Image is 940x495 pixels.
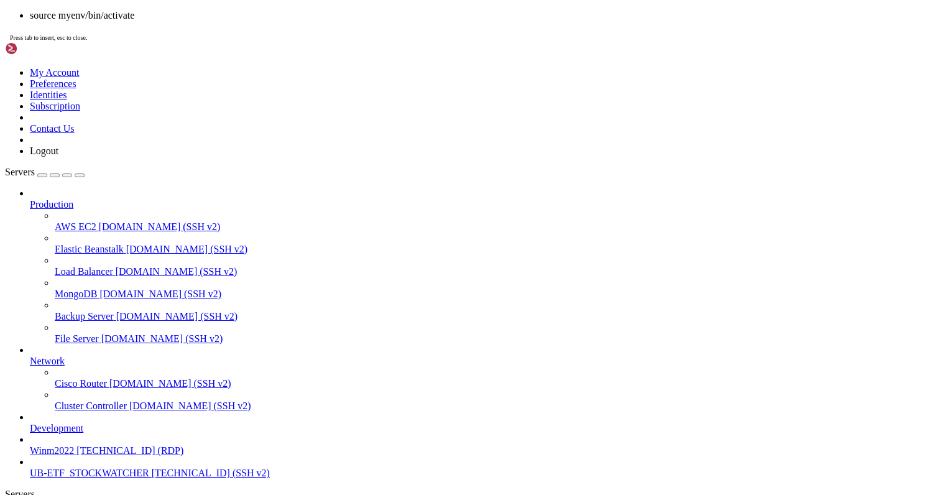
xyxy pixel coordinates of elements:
[55,333,935,345] a: File Server [DOMAIN_NAME] (SSH v2)
[30,468,149,478] span: UB-ETF_STOCKWATCHER
[55,378,107,389] span: Cisco Router
[109,378,231,389] span: [DOMAIN_NAME] (SSH v2)
[5,253,777,264] x-row: 7 updates can be applied immediately.
[5,346,777,357] x-row: : $ python3 -m venv myenv
[55,221,935,233] a: AWS EC2 [DOMAIN_NAME] (SSH v2)
[55,233,935,255] li: Elastic Beanstalk [DOMAIN_NAME] (SSH v2)
[30,434,935,456] li: Winm2022 [TECHNICAL_ID] (RDP)
[101,333,223,344] span: [DOMAIN_NAME] (SSH v2)
[55,244,124,254] span: Elastic Beanstalk
[5,119,777,129] x-row: Swap usage: 0%
[5,47,777,57] x-row: * Support: [URL][DOMAIN_NAME]
[116,311,238,322] span: [DOMAIN_NAME] (SSH v2)
[210,356,214,367] div: (39, 34)
[5,129,777,140] x-row: Processes: 143
[5,36,777,47] x-row: * Management: [URL][DOMAIN_NAME]
[55,311,114,322] span: Backup Server
[5,284,777,295] x-row: Enable ESM Apps to receive additional future security updates.
[55,400,935,412] a: Cluster Controller [DOMAIN_NAME] (SSH v2)
[76,445,183,456] span: [TECHNICAL_ID] (RDP)
[5,212,777,223] x-row: [URL][DOMAIN_NAME]
[30,90,67,100] a: Identities
[55,255,935,277] li: Load Balancer [DOMAIN_NAME] (SSH v2)
[30,10,935,21] li: source myenv/bin/activate
[5,67,777,78] x-row: System information as of [DATE]
[55,244,935,255] a: Elastic Beanstalk [DOMAIN_NAME] (SSH v2)
[55,322,935,345] li: File Server [DOMAIN_NAME] (SSH v2)
[30,101,80,111] a: Subscription
[5,25,777,36] x-row: * Documentation: [URL][DOMAIN_NAME]
[55,221,96,232] span: AWS EC2
[126,244,248,254] span: [DOMAIN_NAME] (SSH v2)
[116,266,237,277] span: [DOMAIN_NAME] (SSH v2)
[5,108,777,119] x-row: Memory usage: 22%
[55,389,935,412] li: Cluster Controller [DOMAIN_NAME] (SSH v2)
[10,34,87,41] span: Press tab to insert, esc to close.
[5,233,777,243] x-row: Expanded Security Maintenance for Applications is not enabled.
[30,188,935,345] li: Production
[5,191,777,201] x-row: just raised the bar for easy, resilient and secure K8s cluster deployment.
[55,277,935,300] li: MongoDB [DOMAIN_NAME] (SSH v2)
[55,300,935,322] li: Backup Server [DOMAIN_NAME] (SSH v2)
[5,295,777,305] x-row: See [URL][DOMAIN_NAME] or run: sudo pro status
[30,456,935,479] li: UB-ETF_STOCKWATCHER [TECHNICAL_ID] (SSH v2)
[5,356,99,366] span: ubuntu@vps-d35ccc65
[30,356,65,366] span: Network
[5,325,777,336] x-row: Last login: [DATE] from [TECHNICAL_ID]
[30,123,75,134] a: Contact Us
[5,150,777,160] x-row: IPv4 address for ens3: [TECHNICAL_ID]
[55,400,127,411] span: Cluster Controller
[5,88,777,98] x-row: System load: 0.0
[30,345,935,412] li: Network
[55,266,935,277] a: Load Balancer [DOMAIN_NAME] (SSH v2)
[5,356,777,367] x-row: : $ source
[129,400,251,411] span: [DOMAIN_NAME] (SSH v2)
[55,289,97,299] span: MongoDB
[5,160,777,170] x-row: IPv6 address for ens3: [TECHNICAL_ID]
[30,78,76,89] a: Preferences
[5,98,777,109] x-row: Usage of /: 32.7% of 76.45GB
[30,199,73,210] span: Production
[30,445,74,456] span: Winm2022
[30,199,935,210] a: Production
[104,346,159,356] span: ~/ProjectML
[30,423,83,433] span: Development
[99,221,221,232] span: [DOMAIN_NAME] (SSH v2)
[55,266,113,277] span: Load Balancer
[55,333,99,344] span: File Server
[30,146,58,156] a: Logout
[104,336,109,346] span: ~
[55,289,935,300] a: MongoDB [DOMAIN_NAME] (SSH v2)
[5,5,777,16] x-row: Welcome to Ubuntu 24.04.3 LTS (GNU/Linux 6.8.0-79-generic x86_64)
[99,289,221,299] span: [DOMAIN_NAME] (SSH v2)
[5,139,777,150] x-row: Users logged in: 0
[5,167,35,177] span: Servers
[5,336,777,346] x-row: : $ cd ProjectML
[30,468,935,479] a: UB-ETF_STOCKWATCHER [TECHNICAL_ID] (SSH v2)
[5,264,777,274] x-row: To see these additional updates run: apt list --upgradable
[5,167,85,177] a: Servers
[30,445,935,456] a: Winm2022 [TECHNICAL_ID] (RDP)
[30,356,935,367] a: Network
[55,210,935,233] li: AWS EC2 [DOMAIN_NAME] (SSH v2)
[30,412,935,434] li: Development
[55,367,935,389] li: Cisco Router [DOMAIN_NAME] (SSH v2)
[5,346,99,356] span: ubuntu@vps-d35ccc65
[5,181,777,192] x-row: * Strictly confined Kubernetes makes edge and IoT secure. Learn how MicroK8s
[5,42,76,55] img: Shellngn
[152,468,270,478] span: [TECHNICAL_ID] (SSH v2)
[104,356,159,366] span: ~/ProjectML
[55,378,935,389] a: Cisco Router [DOMAIN_NAME] (SSH v2)
[30,67,80,78] a: My Account
[55,311,935,322] a: Backup Server [DOMAIN_NAME] (SSH v2)
[5,336,99,346] span: ubuntu@vps-d35ccc65
[30,423,935,434] a: Development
